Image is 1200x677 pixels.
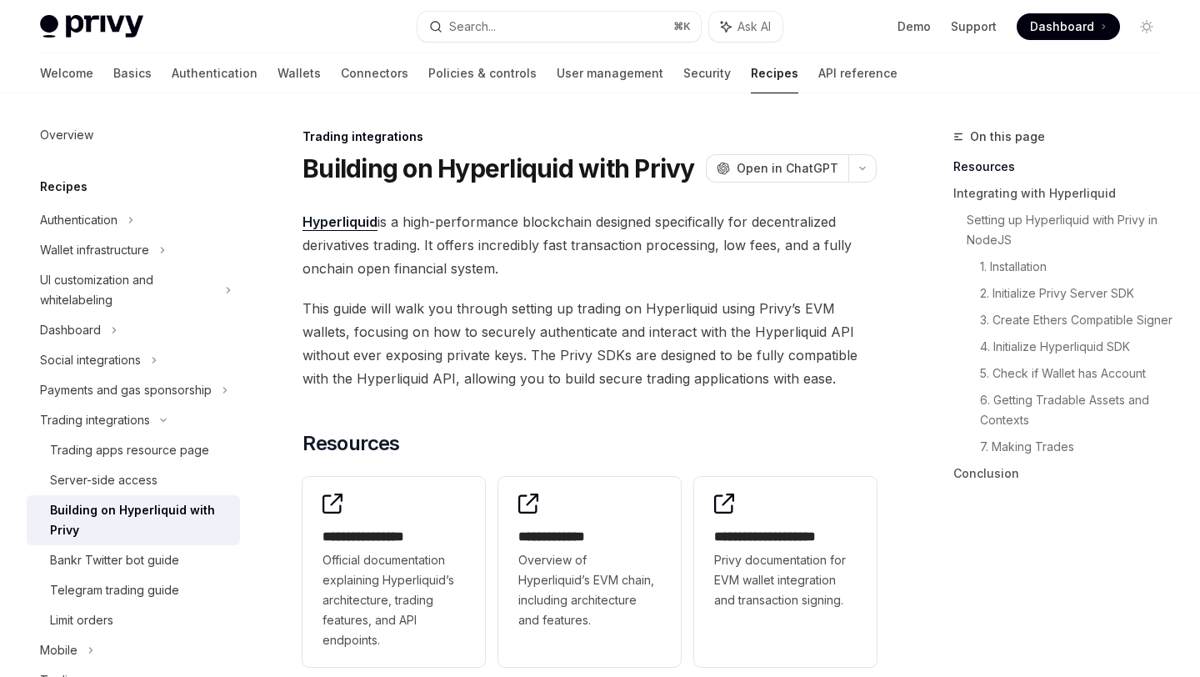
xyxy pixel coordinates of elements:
div: Bankr Twitter bot guide [50,550,179,570]
a: Setting up Hyperliquid with Privy in NodeJS [967,207,1173,253]
div: Trading apps resource page [50,440,209,460]
a: 7. Making Trades [980,434,1173,460]
a: 2. Initialize Privy Server SDK [980,280,1173,307]
a: Authentication [172,53,257,93]
div: Trading integrations [40,410,150,430]
a: Dashboard [1017,13,1120,40]
span: is a high-performance blockchain designed specifically for decentralized derivatives trading. It ... [302,210,877,280]
a: Trading apps resource page [27,435,240,465]
a: API reference [818,53,897,93]
a: Connectors [341,53,408,93]
div: Building on Hyperliquid with Privy [50,500,230,540]
div: Social integrations [40,350,141,370]
a: Resources [953,153,1173,180]
span: Dashboard [1030,18,1094,35]
div: Wallet infrastructure [40,240,149,260]
div: Mobile [40,640,77,660]
a: 3. Create Ethers Compatible Signer [980,307,1173,333]
a: Limit orders [27,605,240,635]
a: Conclusion [953,460,1173,487]
div: Trading integrations [302,128,877,145]
div: Payments and gas sponsorship [40,380,212,400]
a: **** **** **** *Official documentation explaining Hyperliquid’s architecture, trading features, a... [302,477,485,667]
a: User management [557,53,663,93]
a: Hyperliquid [302,213,377,231]
span: This guide will walk you through setting up trading on Hyperliquid using Privy’s EVM wallets, foc... [302,297,877,390]
button: Ask AI [709,12,782,42]
span: On this page [970,127,1045,147]
a: Telegram trading guide [27,575,240,605]
span: Ask AI [737,18,771,35]
div: Server-side access [50,470,157,490]
span: Overview of Hyperliquid’s EVM chain, including architecture and features. [518,550,661,630]
a: Basics [113,53,152,93]
a: Demo [897,18,931,35]
div: Telegram trading guide [50,580,179,600]
a: 5. Check if Wallet has Account [980,360,1173,387]
div: Authentication [40,210,117,230]
span: Official documentation explaining Hyperliquid’s architecture, trading features, and API endpoints. [322,550,465,650]
a: Server-side access [27,465,240,495]
span: Open in ChatGPT [737,160,838,177]
a: **** **** **** *****Privy documentation for EVM wallet integration and transaction signing. [694,477,877,667]
a: Integrating with Hyperliquid [953,180,1173,207]
a: Support [951,18,997,35]
a: 4. Initialize Hyperliquid SDK [980,333,1173,360]
a: Recipes [751,53,798,93]
span: Privy documentation for EVM wallet integration and transaction signing. [714,550,857,610]
button: Open in ChatGPT [706,154,848,183]
a: Policies & controls [428,53,537,93]
h1: Building on Hyperliquid with Privy [302,153,695,183]
div: Limit orders [50,610,113,630]
div: Search... [449,17,496,37]
a: Wallets [277,53,321,93]
h5: Recipes [40,177,87,197]
a: Overview [27,120,240,150]
a: Welcome [40,53,93,93]
a: 6. Getting Tradable Assets and Contexts [980,387,1173,434]
button: Search...⌘K [417,12,700,42]
span: ⌘ K [673,20,691,33]
a: Security [683,53,731,93]
div: Dashboard [40,320,101,340]
div: Overview [40,125,93,145]
a: **** **** ***Overview of Hyperliquid’s EVM chain, including architecture and features. [498,477,681,667]
button: Toggle dark mode [1133,13,1160,40]
a: Building on Hyperliquid with Privy [27,495,240,545]
div: UI customization and whitelabeling [40,270,215,310]
a: Bankr Twitter bot guide [27,545,240,575]
span: Resources [302,430,400,457]
img: light logo [40,15,143,38]
a: 1. Installation [980,253,1173,280]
